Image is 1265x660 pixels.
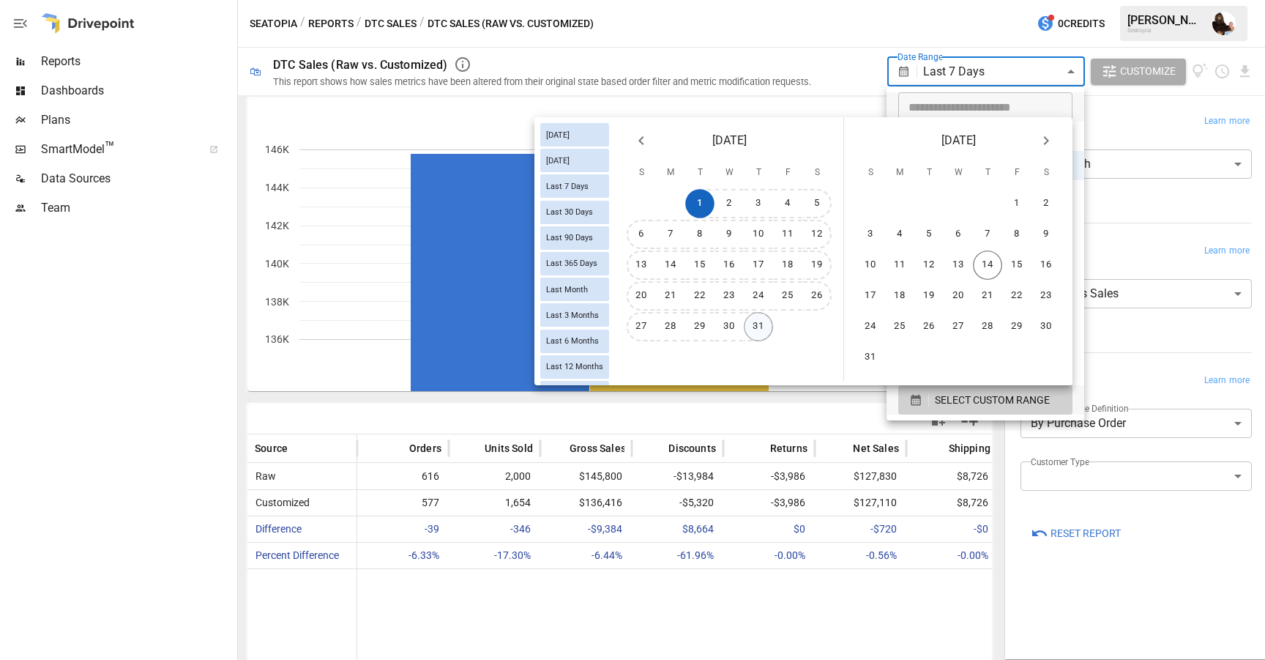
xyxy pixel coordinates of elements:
div: Last 7 Days [540,174,609,198]
button: 20 [944,281,973,311]
div: Last 3 Months [540,303,609,327]
button: 30 [1031,312,1061,341]
span: [DATE] [941,130,976,151]
button: SELECT CUSTOM RANGE [898,385,1072,415]
span: Last 30 Days [540,207,599,217]
span: Last 6 Months [540,336,605,346]
button: 23 [1031,281,1061,311]
span: Last 365 Days [540,259,603,268]
div: Last 30 Days [540,201,609,224]
span: Last 3 Months [540,311,605,320]
span: Last 12 Months [540,362,609,371]
span: Last Month [540,285,594,294]
button: 19 [802,251,832,280]
span: [DATE] [540,130,575,140]
button: 19 [914,281,944,311]
button: 13 [944,251,973,280]
button: 15 [1002,251,1031,280]
button: 17 [856,281,885,311]
button: 24 [856,312,885,341]
span: Friday [1004,158,1030,188]
button: 18 [885,281,914,311]
button: 22 [1002,281,1031,311]
button: 5 [914,220,944,249]
span: Tuesday [916,158,942,188]
div: Last Year [540,381,609,404]
span: [DATE] [712,130,747,151]
button: 14 [973,251,1002,280]
span: Saturday [1033,158,1059,188]
button: 28 [656,312,685,341]
button: 8 [1002,220,1031,249]
button: 6 [944,220,973,249]
button: 1 [1002,189,1031,218]
span: Monday [887,158,913,188]
div: Last 12 Months [540,355,609,379]
button: 27 [944,312,973,341]
button: 3 [744,189,773,218]
button: 7 [973,220,1002,249]
button: 20 [627,281,656,311]
button: 22 [685,281,714,311]
button: 13 [627,251,656,280]
span: Wednesday [716,158,742,188]
button: 10 [856,251,885,280]
span: [DATE] [540,156,575,166]
button: 30 [714,312,744,341]
span: Saturday [804,158,830,188]
button: 6 [627,220,656,249]
button: 25 [885,312,914,341]
button: Previous month [627,126,656,155]
span: Thursday [974,158,1001,188]
div: Last Month [540,278,609,301]
div: Last 6 Months [540,330,609,353]
button: 9 [714,220,744,249]
button: 24 [744,281,773,311]
span: Sunday [628,158,654,188]
button: 29 [685,312,714,341]
button: 2 [714,189,744,218]
button: 1 [685,189,714,218]
button: 9 [1031,220,1061,249]
button: 14 [656,251,685,280]
button: 16 [1031,251,1061,280]
button: 12 [802,220,832,249]
button: 5 [802,189,832,218]
span: Friday [775,158,801,188]
button: 12 [914,251,944,280]
span: Thursday [745,158,772,188]
div: [DATE] [540,149,609,172]
button: 18 [773,251,802,280]
span: Last 7 Days [540,182,594,191]
span: Sunday [857,158,884,188]
button: 8 [685,220,714,249]
div: Last 365 Days [540,252,609,275]
button: 31 [744,312,773,341]
button: 17 [744,251,773,280]
button: 23 [714,281,744,311]
button: 26 [914,312,944,341]
button: 26 [802,281,832,311]
button: 11 [773,220,802,249]
button: 21 [973,281,1002,311]
button: 4 [773,189,802,218]
button: 25 [773,281,802,311]
button: 16 [714,251,744,280]
button: 21 [656,281,685,311]
button: 7 [656,220,685,249]
span: SELECT CUSTOM RANGE [935,391,1050,409]
button: 4 [885,220,914,249]
button: 28 [973,312,1002,341]
button: 29 [1002,312,1031,341]
button: 27 [627,312,656,341]
button: 2 [1031,189,1061,218]
button: 11 [885,251,914,280]
button: 10 [744,220,773,249]
div: [DATE] [540,123,609,147]
span: Monday [657,158,684,188]
button: 3 [856,220,885,249]
span: Wednesday [945,158,971,188]
span: Last 90 Days [540,233,599,242]
span: Tuesday [687,158,713,188]
button: 31 [856,343,885,372]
